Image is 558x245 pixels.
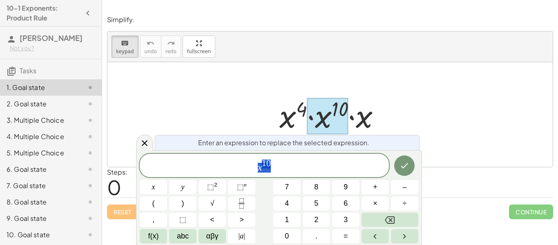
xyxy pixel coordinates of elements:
[140,180,167,194] button: x
[332,213,359,227] button: 3
[391,196,418,211] button: Divide
[85,164,95,174] i: Task not started.
[273,180,301,194] button: 7
[344,214,348,225] span: 3
[243,232,245,240] span: |
[147,38,154,48] i: undo
[228,213,255,227] button: Greater than
[7,197,72,207] div: 8. Goal state
[107,15,553,25] p: Simplify.
[258,162,262,173] var: x
[85,148,95,158] i: Task not started.
[237,183,244,191] span: ⬚
[152,214,154,225] span: ,
[10,44,95,52] div: Not you?
[107,175,121,200] span: 0
[85,132,95,142] i: Task not started.
[206,231,219,242] span: αβγ
[85,230,95,240] i: Task not started.
[140,213,167,227] button: ,
[116,49,134,54] span: keypad
[332,196,359,211] button: 6
[140,196,167,211] button: (
[391,180,418,194] button: Minus
[182,198,184,209] span: )
[285,214,289,225] span: 1
[228,229,255,243] button: Absolute value
[266,159,271,168] span: 0
[107,168,127,176] label: Steps:
[344,231,348,242] span: =
[152,198,155,209] span: (
[7,164,72,174] div: 6. Goal state
[391,229,418,243] button: Right arrow
[394,155,415,176] button: Done
[285,198,289,209] span: 4
[187,49,211,54] span: fullscreen
[273,213,301,227] button: 1
[7,132,72,142] div: 4. Multiple Choice
[140,229,167,243] button: Functions
[199,180,226,194] button: Squared
[85,181,95,191] i: Task not started.
[402,182,406,193] span: –
[169,229,196,243] button: Alphabet
[85,83,95,92] i: Task not started.
[373,198,377,209] span: ×
[314,198,318,209] span: 5
[161,36,181,58] button: redoredo
[140,36,161,58] button: undoundo
[20,33,83,43] span: [PERSON_NAME]
[152,182,155,193] span: x
[148,231,159,242] span: f(x)
[7,115,72,125] div: 3. Multiple Choice
[344,182,348,193] span: 9
[7,3,80,23] h4: 10-1 Exponents: Product Rule
[228,180,255,194] button: Superscript
[169,180,196,194] button: y
[199,213,226,227] button: Less than
[403,198,407,209] span: ÷
[7,230,72,240] div: 10. Goal state
[7,148,72,158] div: 5. Multiple Choice
[285,231,289,242] span: 0
[303,180,330,194] button: 8
[303,229,330,243] button: .
[362,196,389,211] button: Times
[362,213,418,227] button: Backspace
[214,182,217,188] sup: 2
[303,196,330,211] button: 5
[167,38,175,48] i: redo
[169,196,196,211] button: )
[362,229,389,243] button: Left arrow
[332,180,359,194] button: 9
[169,213,196,227] button: Placeholder
[239,232,240,240] span: |
[20,66,36,75] span: Tasks
[244,182,247,188] sup: n
[314,214,318,225] span: 2
[285,182,289,193] span: 7
[179,214,186,225] span: ⬚
[239,214,244,225] span: >
[362,180,389,194] button: Plus
[315,231,317,242] span: .
[7,181,72,191] div: 7. Goal state
[85,214,95,223] i: Task not started.
[85,197,95,207] i: Task not started.
[314,182,318,193] span: 8
[344,198,348,209] span: 6
[303,213,330,227] button: 2
[262,159,266,168] span: 1
[7,83,72,92] div: 1. Goal state
[85,99,95,109] i: Task not started.
[145,49,157,54] span: undo
[210,198,214,209] span: √
[207,183,214,191] span: ⬚
[198,138,369,148] span: Enter an expression to replace the selected expression.
[273,196,301,211] button: 4
[332,229,359,243] button: Equals
[7,99,72,109] div: 2. Goal state
[177,231,189,242] span: abc
[239,231,245,242] span: a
